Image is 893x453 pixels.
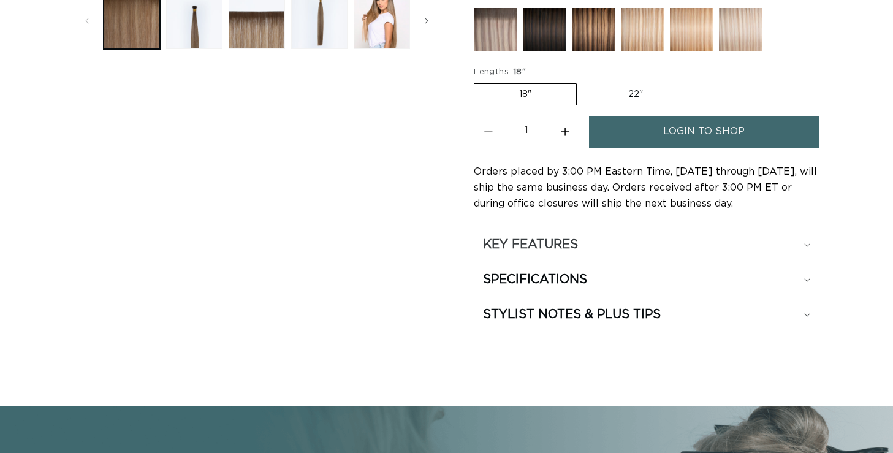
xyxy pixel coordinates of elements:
summary: STYLIST NOTES & PLUS TIPS [474,297,819,332]
a: 4/12 Duo Tone - Hand Tied Weft [572,8,615,57]
h2: SPECIFICATIONS [483,272,587,287]
a: login to shop [589,116,818,147]
span: Orders placed by 3:00 PM Eastern Time, [DATE] through [DATE], will ship the same business day. Or... [474,167,817,208]
img: 1B/4 Duo Tone - Hand Tied Weft [523,8,566,51]
legend: Lengths : [474,66,527,78]
a: Atlantic Duo Tone - Hand Tied Weft [719,8,762,57]
a: 1B/4 Duo Tone - Hand Tied Weft [523,8,566,57]
span: login to shop [663,116,745,147]
a: 18/22 Duo Tone - Hand Tied Weft [670,8,713,57]
span: 18" [514,68,526,76]
h2: KEY FEATURES [483,237,578,253]
img: Atlantic Duo Tone - Hand Tied Weft [719,8,762,51]
h2: STYLIST NOTES & PLUS TIPS [483,306,661,322]
a: Arctic Rooted - Hand Tied Weft [474,8,517,57]
a: 8/24 Duo Tone - Hand Tied Weft [621,8,664,57]
summary: SPECIFICATIONS [474,262,819,297]
label: 22" [583,84,688,105]
label: 18" [474,83,577,105]
button: Slide right [413,7,440,34]
summary: KEY FEATURES [474,227,819,262]
img: 18/22 Duo Tone - Hand Tied Weft [670,8,713,51]
img: 4/12 Duo Tone - Hand Tied Weft [572,8,615,51]
img: 8/24 Duo Tone - Hand Tied Weft [621,8,664,51]
button: Slide left [74,7,101,34]
img: Arctic Rooted - Hand Tied Weft [474,8,517,51]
